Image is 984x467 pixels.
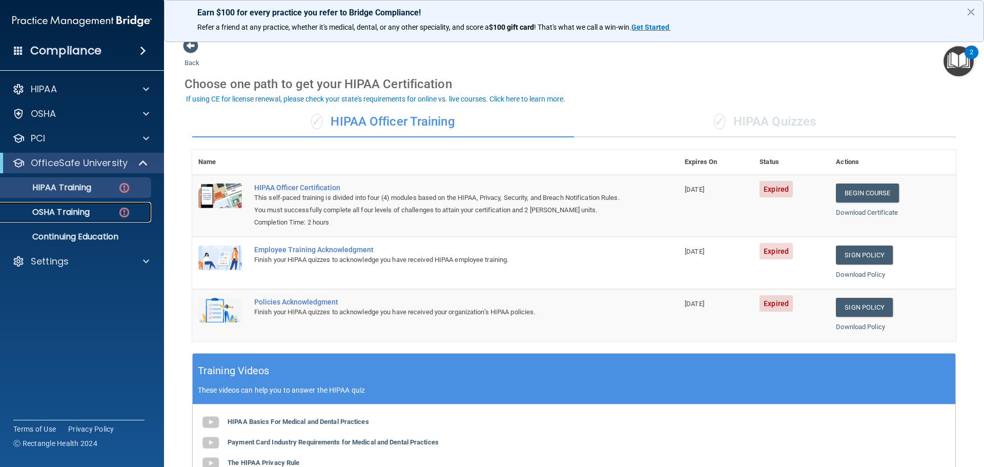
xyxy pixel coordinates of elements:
[254,298,627,306] div: Policies Acknowledgment
[489,23,534,31] strong: $100 gift card
[836,271,885,278] a: Download Policy
[534,23,631,31] span: ! That's what we call a win-win.
[254,216,627,229] div: Completion Time: 2 hours
[574,107,956,137] div: HIPAA Quizzes
[30,44,101,58] h4: Compliance
[228,418,369,425] b: HIPAA Basics For Medical and Dental Practices
[12,255,149,268] a: Settings
[31,255,69,268] p: Settings
[184,47,199,67] a: Back
[679,150,753,175] th: Expires On
[118,181,131,194] img: danger-circle.6113f641.png
[200,433,221,453] img: gray_youtube_icon.38fcd6cc.png
[31,83,57,95] p: HIPAA
[192,150,248,175] th: Name
[685,186,704,193] span: [DATE]
[12,132,149,145] a: PCI
[966,4,976,20] button: Close
[12,157,149,169] a: OfficeSafe University
[753,150,830,175] th: Status
[228,459,299,466] b: The HIPAA Privacy Rule
[31,132,45,145] p: PCI
[944,46,974,76] button: Open Resource Center, 2 new notifications
[200,412,221,433] img: gray_youtube_icon.38fcd6cc.png
[836,209,898,216] a: Download Certificate
[685,300,704,308] span: [DATE]
[186,95,565,103] div: If using CE for license renewal, please check your state's requirements for online vs. live cours...
[714,114,725,129] span: ✓
[311,114,322,129] span: ✓
[836,184,898,202] a: Begin Course
[631,23,671,31] a: Get Started
[7,207,90,217] p: OSHA Training
[12,108,149,120] a: OSHA
[836,298,893,317] a: Sign Policy
[760,243,793,259] span: Expired
[198,386,950,394] p: These videos can help you to answer the HIPAA quiz
[760,295,793,312] span: Expired
[830,150,956,175] th: Actions
[685,248,704,255] span: [DATE]
[228,438,439,446] b: Payment Card Industry Requirements for Medical and Dental Practices
[254,192,627,216] div: This self-paced training is divided into four (4) modules based on the HIPAA, Privacy, Security, ...
[7,182,91,193] p: HIPAA Training
[7,232,147,242] p: Continuing Education
[197,8,951,17] p: Earn $100 for every practice you refer to Bridge Compliance!
[197,23,489,31] span: Refer a friend at any practice, whether it's medical, dental, or any other speciality, and score a
[836,323,885,331] a: Download Policy
[254,306,627,318] div: Finish your HIPAA quizzes to acknowledge you have received your organization’s HIPAA policies.
[118,206,131,219] img: danger-circle.6113f641.png
[13,424,56,434] a: Terms of Use
[836,246,893,265] a: Sign Policy
[184,94,567,104] button: If using CE for license renewal, please check your state's requirements for online vs. live cours...
[760,181,793,197] span: Expired
[254,246,627,254] div: Employee Training Acknowledgment
[198,362,270,380] h5: Training Videos
[192,107,574,137] div: HIPAA Officer Training
[12,11,152,31] img: PMB logo
[12,83,149,95] a: HIPAA
[254,254,627,266] div: Finish your HIPAA quizzes to acknowledge you have received HIPAA employee training.
[184,69,963,99] div: Choose one path to get your HIPAA Certification
[13,438,97,449] span: Ⓒ Rectangle Health 2024
[31,157,128,169] p: OfficeSafe University
[631,23,669,31] strong: Get Started
[254,184,627,192] a: HIPAA Officer Certification
[970,52,973,66] div: 2
[68,424,114,434] a: Privacy Policy
[31,108,56,120] p: OSHA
